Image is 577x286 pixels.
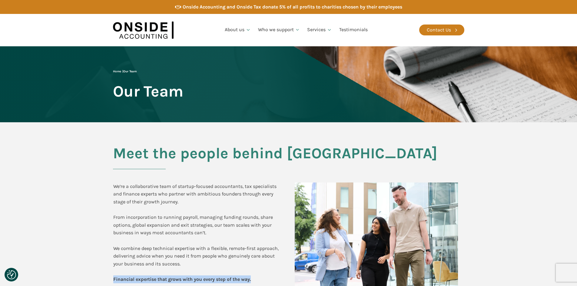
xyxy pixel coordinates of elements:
[113,70,137,73] span: |
[427,26,451,34] div: Contact Us
[303,20,336,40] a: Services
[7,270,16,279] img: Revisit consent button
[221,20,254,40] a: About us
[113,276,251,282] b: Financial expertise that grows with you every step of the way.
[7,270,16,279] button: Consent Preferences
[113,145,464,169] h2: Meet the people behind [GEOGRAPHIC_DATA]
[113,18,174,42] img: Onside Accounting
[336,20,371,40] a: Testimonials
[113,182,283,283] div: We’re a collaborative team of startup-focused accountants, tax specialists and finance experts wh...
[419,25,464,35] a: Contact Us
[113,70,121,73] a: Home
[123,70,137,73] span: Our Team
[183,3,402,11] div: Onside Accounting and Onside Tax donate 5% of all profits to charities chosen by their employees
[254,20,304,40] a: Who we support
[113,83,183,100] span: Our Team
